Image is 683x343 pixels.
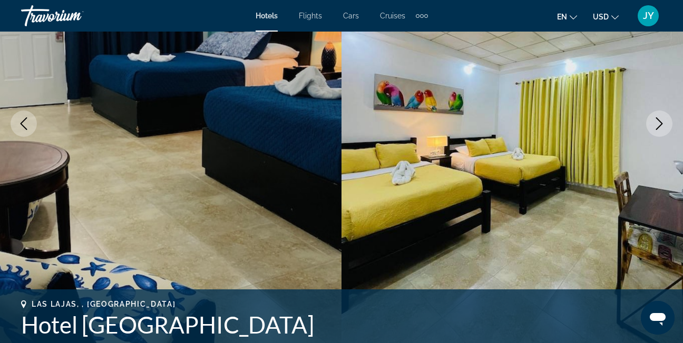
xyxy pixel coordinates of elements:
a: Flights [299,12,322,20]
span: Las Lajas, , [GEOGRAPHIC_DATA] [32,300,175,308]
iframe: Button to launch messaging window [641,301,675,335]
button: Previous image [11,110,37,137]
a: Cruises [380,12,405,20]
button: Change currency [593,9,619,24]
a: Cars [343,12,359,20]
span: JY [643,11,654,21]
button: Extra navigation items [416,7,428,24]
button: Next image [646,110,672,137]
span: USD [593,13,609,21]
button: User Menu [635,5,662,27]
span: en [557,13,567,21]
button: Change language [557,9,577,24]
a: Travorium [21,2,126,29]
h1: Hotel [GEOGRAPHIC_DATA] [21,311,662,338]
a: Hotels [256,12,278,20]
